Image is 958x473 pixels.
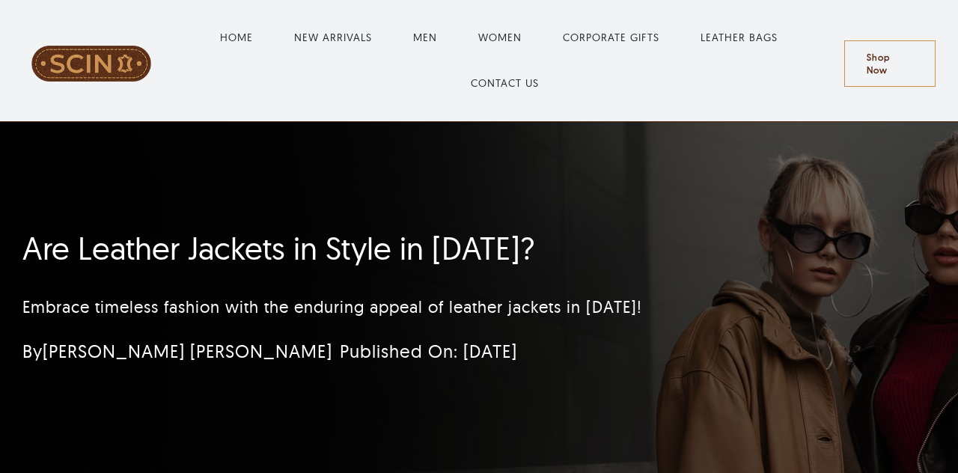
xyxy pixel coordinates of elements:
[294,30,372,46] a: NEW ARRIVALS
[220,30,253,46] a: HOME
[22,230,778,267] h1: Are Leather Jackets in Style in [DATE]?
[22,295,778,320] p: Embrace timeless fashion with the enduring appeal of leather jackets in [DATE]!
[159,15,844,106] nav: Main Menu
[563,30,659,46] a: CORPORATE GIFTS
[471,76,539,91] a: CONTACT US
[478,30,522,46] a: WOMEN
[413,30,437,46] a: MEN
[43,340,332,362] a: [PERSON_NAME] [PERSON_NAME]
[22,340,332,362] span: By
[701,30,778,46] a: LEATHER BAGS
[867,51,913,76] span: Shop Now
[844,40,936,87] a: Shop Now
[340,340,517,362] span: Published On: [DATE]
